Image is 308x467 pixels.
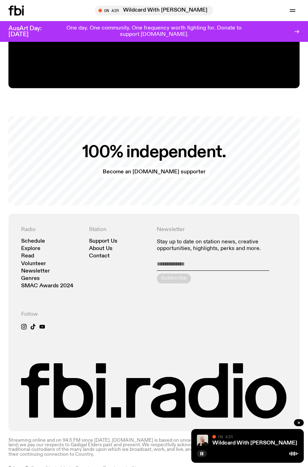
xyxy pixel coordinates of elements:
[197,435,208,446] img: Stuart is smiling charmingly, wearing a black t-shirt against a stark white background.
[89,226,151,233] h4: Station
[218,434,233,439] span: On Air
[21,261,46,267] a: Volunteer
[21,254,34,259] a: Read
[95,6,213,15] button: On AirWildcard With [PERSON_NAME]
[21,311,83,318] h4: Follow
[21,246,40,251] a: Explore
[157,226,287,233] h4: Newsletter
[82,145,226,160] h2: 100% independent.
[98,167,210,177] a: Become an [DOMAIN_NAME] supporter
[21,283,73,289] a: SMAC Awards 2024
[21,269,50,274] a: Newsletter
[89,254,110,259] a: Contact
[8,26,53,38] h3: AusArt Day: [DATE]
[157,274,191,283] button: Subscribe
[21,226,83,233] h4: Radio
[212,440,297,446] a: Wildcard With [PERSON_NAME]
[59,25,249,38] p: One day. One community. One frequency worth fighting for. Donate to support [DOMAIN_NAME].
[8,438,225,457] p: Streaming online and on 94.5 FM since [DATE]. [DOMAIN_NAME] is based on unceded Gadigal land; we ...
[21,239,45,244] a: Schedule
[89,246,113,251] a: About Us
[21,276,40,281] a: Genres
[89,239,117,244] a: Support Us
[157,239,287,252] p: Stay up to date on station news, creative opportunities, highlights, perks and more.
